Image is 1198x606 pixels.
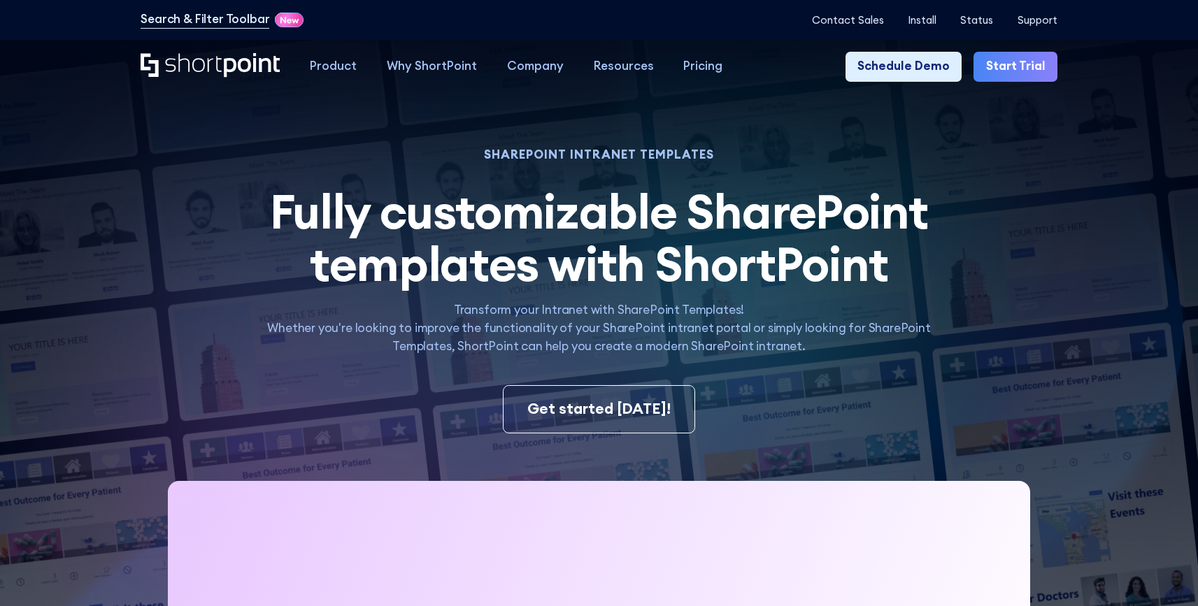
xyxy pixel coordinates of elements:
[527,398,671,420] div: Get started [DATE]!
[669,52,738,82] a: Pricing
[974,52,1057,82] a: Start Trial
[248,301,949,355] p: Transform your Intranet with SharePoint Templates! Whether you're looking to improve the function...
[578,52,669,82] a: Resources
[594,57,654,75] div: Resources
[295,52,372,82] a: Product
[1018,14,1057,26] a: Support
[141,53,280,79] a: Home
[908,14,936,26] a: Install
[960,14,993,26] a: Status
[492,52,578,82] a: Company
[141,10,269,29] a: Search & Filter Toolbar
[310,57,357,75] div: Product
[683,57,722,75] div: Pricing
[507,57,564,75] div: Company
[503,385,696,433] a: Get started [DATE]!
[372,52,492,82] a: Why ShortPoint
[812,14,884,26] a: Contact Sales
[387,57,477,75] div: Why ShortPoint
[248,150,949,160] h1: SHAREPOINT INTRANET TEMPLATES
[846,52,962,82] a: Schedule Demo
[270,180,928,294] span: Fully customizable SharePoint templates with ShortPoint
